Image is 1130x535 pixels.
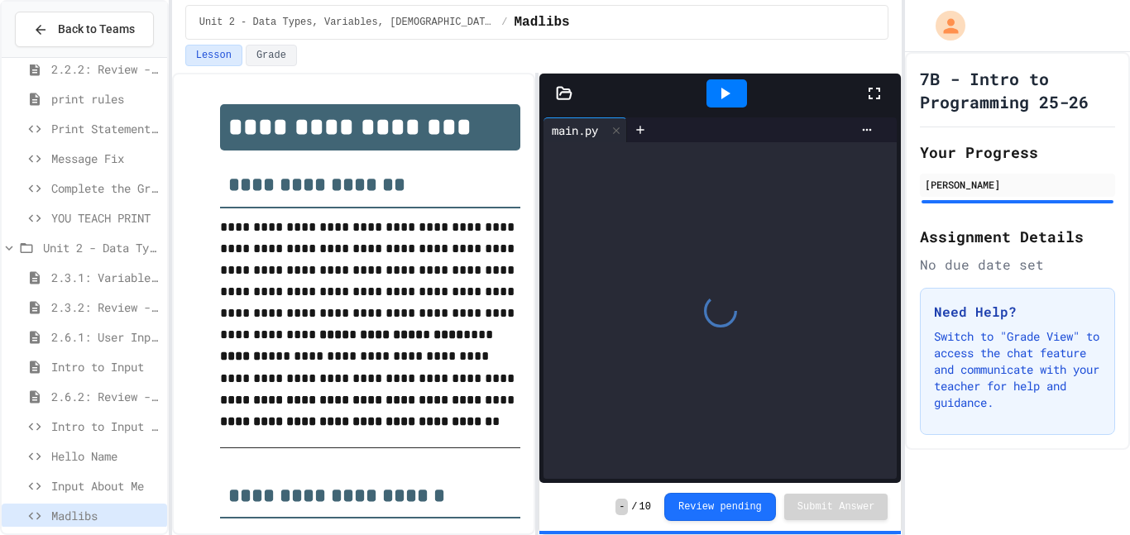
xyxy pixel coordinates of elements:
[920,67,1115,113] h1: 7B - Intro to Programming 25-26
[51,269,160,286] span: 2.3.1: Variables and Data Types
[543,122,606,139] div: main.py
[51,150,160,167] span: Message Fix
[58,21,135,38] span: Back to Teams
[920,141,1115,164] h2: Your Progress
[51,90,160,107] span: print rules
[920,255,1115,275] div: No due date set
[615,499,628,515] span: -
[51,299,160,316] span: 2.3.2: Review - Variables and Data Types
[51,179,160,197] span: Complete the Greeting
[51,418,160,435] span: Intro to Input Exercise
[934,302,1101,322] h3: Need Help?
[920,225,1115,248] h2: Assignment Details
[918,7,970,45] div: My Account
[51,507,160,524] span: Madlibs
[631,500,637,514] span: /
[51,120,160,137] span: Print Statement Repair
[501,16,507,29] span: /
[246,45,297,66] button: Grade
[51,447,160,465] span: Hello Name
[51,209,160,227] span: YOU TEACH PRINT
[51,477,160,494] span: Input About Me
[925,177,1110,192] div: [PERSON_NAME]
[51,388,160,405] span: 2.6.2: Review - User Input
[543,117,627,142] div: main.py
[43,239,160,256] span: Unit 2 - Data Types, Variables, [DEMOGRAPHIC_DATA]
[934,328,1101,411] p: Switch to "Grade View" to access the chat feature and communicate with your teacher for help and ...
[639,500,651,514] span: 10
[185,45,242,66] button: Lesson
[797,500,875,514] span: Submit Answer
[51,328,160,346] span: 2.6.1: User Input
[199,16,496,29] span: Unit 2 - Data Types, Variables, [DEMOGRAPHIC_DATA]
[15,12,154,47] button: Back to Teams
[51,60,160,78] span: 2.2.2: Review - Hello, World!
[784,494,888,520] button: Submit Answer
[51,358,160,375] span: Intro to Input
[664,493,776,521] button: Review pending
[514,12,569,32] span: Madlibs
